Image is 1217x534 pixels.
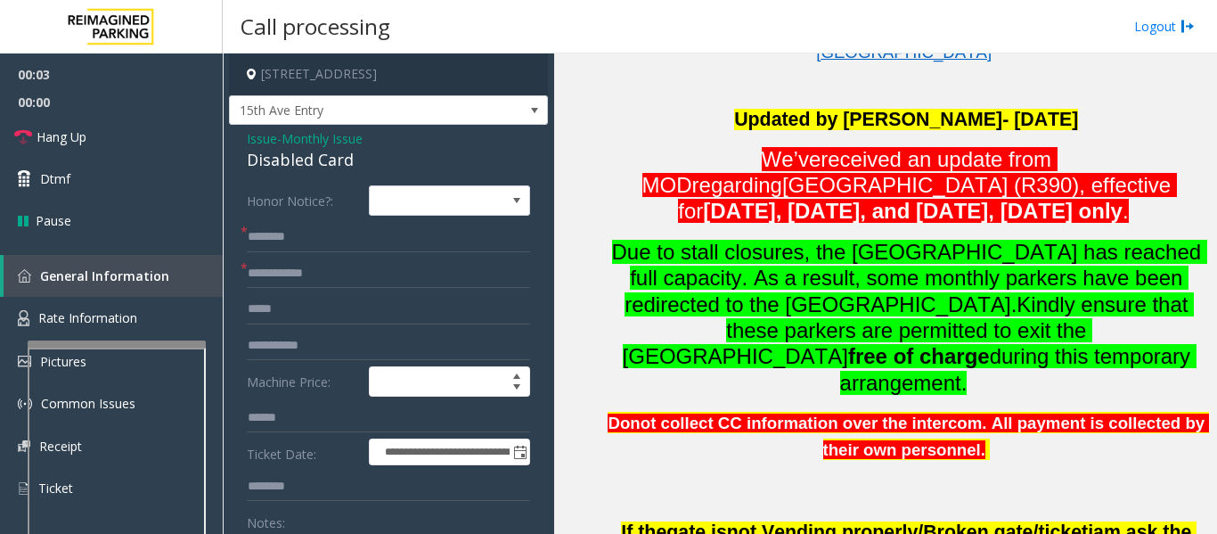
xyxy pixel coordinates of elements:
[734,109,1078,130] span: Updated by [PERSON_NAME]- [DATE]
[762,147,821,171] span: We’ve
[840,344,1197,394] span: during this temporary arrangement.
[229,53,548,95] h4: [STREET_ADDRESS]
[242,366,364,397] label: Machine Price:
[1123,199,1129,223] span: .
[1180,17,1195,36] img: logout
[608,414,1209,459] span: Donot collect CC information over the intercom. All payment is collected by their own personnel.
[678,173,1176,223] span: [GEOGRAPHIC_DATA] (R390), effective for
[40,169,70,188] span: Dtmf
[18,310,29,326] img: 'icon'
[38,309,137,326] span: Rate Information
[247,507,285,532] label: Notes:
[510,440,529,464] span: Toggle popup
[242,439,364,465] label: Ticket Date:
[37,127,86,146] span: Hang Up
[692,173,782,197] span: regarding
[247,148,530,172] div: Disabled Card
[18,269,31,283] img: 'icon'
[247,129,277,148] span: Issue
[703,199,1123,223] span: [DATE], [DATE], and [DATE], [DATE] only
[4,255,223,297] a: General Information
[18,481,29,497] img: 'icon'
[230,96,484,125] span: 15th Ave Entry
[642,147,1058,197] span: received an update from MOD
[282,129,363,148] span: Monthly Issue
[504,367,529,382] span: Increase value
[1134,17,1195,36] a: Logout
[18,397,32,411] img: 'icon'
[18,356,31,367] img: 'icon'
[623,292,1195,369] span: Kindly ensure that these parkers are permitted to exit the [GEOGRAPHIC_DATA]
[232,4,399,48] h3: Call processing
[242,185,364,216] label: Honor Notice?:
[36,211,71,230] span: Pause
[18,440,30,452] img: 'icon'
[612,240,1207,316] span: Due to stall closures, the [GEOGRAPHIC_DATA] has reached full capacity. As a result, some monthly...
[504,382,529,396] span: Decrease value
[665,16,1153,62] a: 15th Ave Garage: [STREET_ADDRESS] [GEOGRAPHIC_DATA], [GEOGRAPHIC_DATA]
[40,267,169,284] span: General Information
[277,130,363,147] span: -
[848,344,990,368] span: free of charge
